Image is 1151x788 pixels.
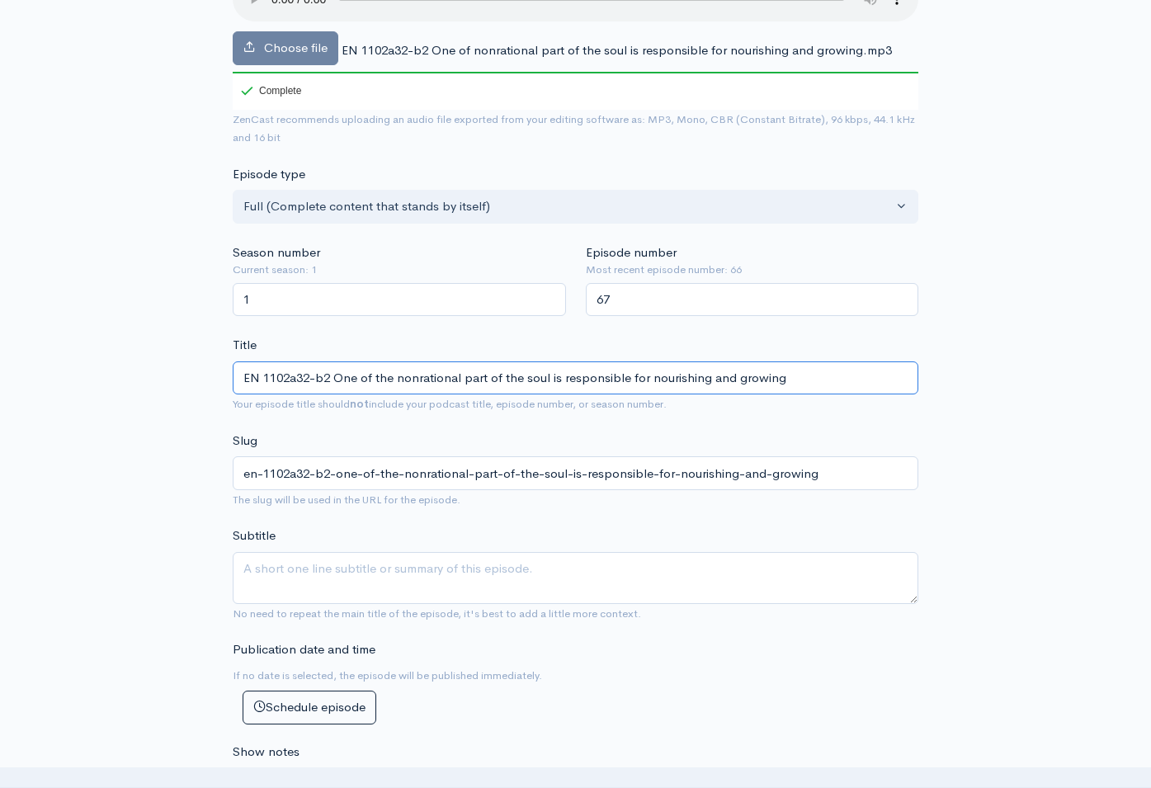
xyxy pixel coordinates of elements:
[233,397,667,411] small: Your episode title should include your podcast title, episode number, or season number.
[233,190,918,224] button: Full (Complete content that stands by itself)
[233,456,918,490] input: title-of-episode
[243,197,893,216] div: Full (Complete content that stands by itself)
[586,262,919,278] small: Most recent episode number: 66
[243,691,376,724] button: Schedule episode
[233,606,641,620] small: No need to repeat the main title of the episode, it's best to add a little more context.
[233,243,320,262] label: Season number
[233,668,542,682] small: If no date is selected, the episode will be published immediately.
[586,243,677,262] label: Episode number
[233,165,305,184] label: Episode type
[233,743,300,762] label: Show notes
[233,262,566,278] small: Current season: 1
[233,526,276,545] label: Subtitle
[233,72,918,73] div: 100%
[233,432,257,451] label: Slug
[586,283,919,317] input: Enter episode number
[233,72,304,110] div: Complete
[233,493,460,507] small: The slug will be used in the URL for the episode.
[350,397,369,411] strong: not
[233,112,915,145] small: ZenCast recommends uploading an audio file exported from your editing software as: MP3, Mono, CBR...
[241,86,301,96] div: Complete
[233,361,918,395] input: What is the episode's title?
[233,336,257,355] label: Title
[264,40,328,55] span: Choose file
[342,42,892,58] span: EN 1102a32-b2 One of nonrational part of the soul is responsible for nourishing and growing.mp3
[233,283,566,317] input: Enter season number for this episode
[233,640,375,659] label: Publication date and time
